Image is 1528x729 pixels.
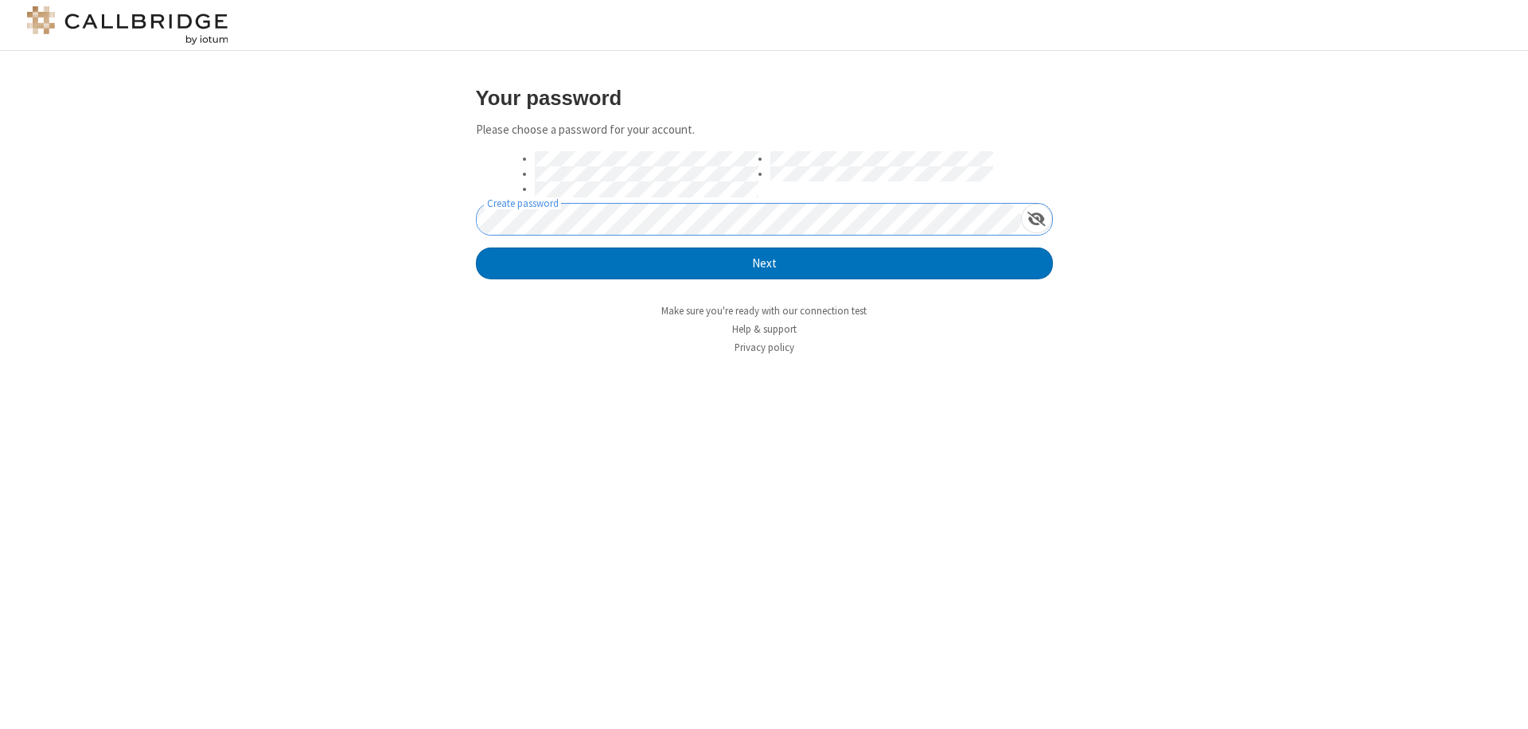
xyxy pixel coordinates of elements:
div: Show password [1021,204,1052,233]
a: Help & support [732,322,797,336]
p: Please choose a password for your account. [476,121,1053,139]
a: Make sure you're ready with our connection test [661,304,867,318]
input: Create password [477,204,1021,235]
h3: Your password [476,87,1053,109]
img: logo@2x.png [24,6,231,45]
a: Privacy policy [735,341,794,354]
button: Next [476,248,1053,279]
